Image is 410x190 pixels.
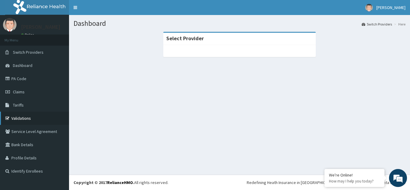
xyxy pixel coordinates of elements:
div: Redefining Heath Insurance in [GEOGRAPHIC_DATA] using Telemedicine and Data Science! [247,179,405,185]
div: We're Online! [329,172,380,178]
strong: Copyright © 2017 . [74,180,134,185]
strong: Select Provider [166,35,204,42]
span: Claims [13,89,25,95]
footer: All rights reserved. [69,175,410,190]
span: Switch Providers [13,50,44,55]
a: RelianceHMO [107,180,133,185]
li: Here [393,22,405,27]
span: [PERSON_NAME] [376,5,405,10]
img: User Image [3,18,17,32]
span: Tariffs [13,102,24,108]
h1: Dashboard [74,20,405,27]
p: [PERSON_NAME] [21,24,60,30]
a: Switch Providers [362,22,392,27]
span: Dashboard [13,63,32,68]
a: Online [21,33,35,37]
p: How may I help you today? [329,179,380,184]
img: User Image [365,4,373,11]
